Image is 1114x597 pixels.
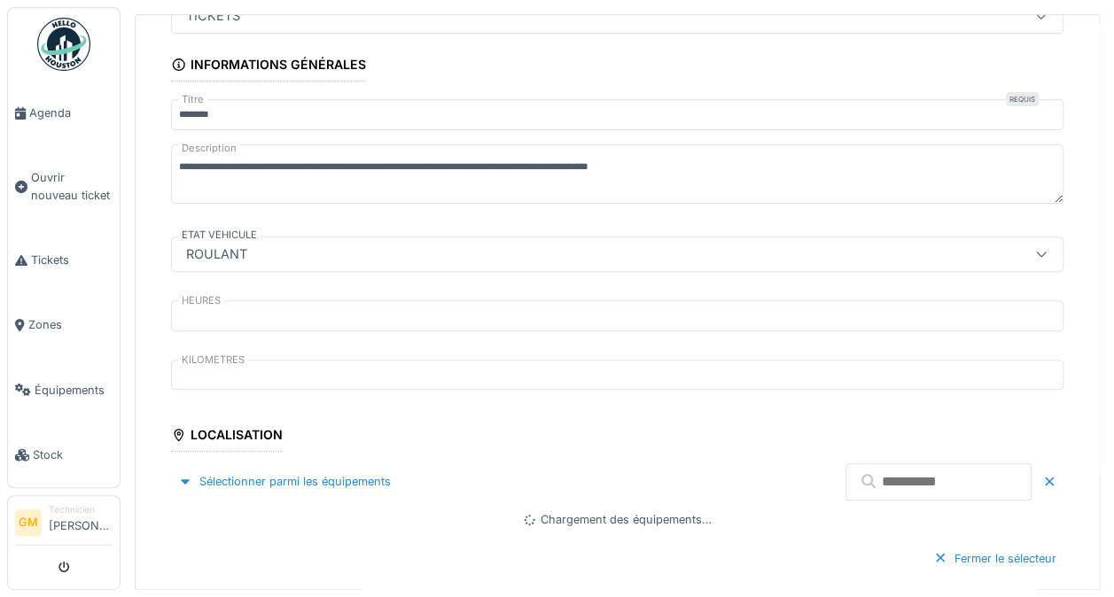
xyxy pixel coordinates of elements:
a: Zones [8,292,120,357]
span: Zones [28,316,113,333]
a: Tickets [8,228,120,292]
span: Tickets [31,252,113,268]
img: Badge_color-CXgf-gQk.svg [37,18,90,71]
div: Requis [1006,92,1039,106]
div: Informations générales [171,51,366,81]
li: [PERSON_NAME] [49,503,113,541]
span: Équipements [35,382,113,399]
a: Ouvrir nouveau ticket [8,145,120,228]
div: Chargement des équipements… [171,511,1063,528]
div: Fermer le sélecteur [926,547,1063,570]
div: ROULANT [179,244,254,264]
label: Description [178,137,240,159]
span: Agenda [29,105,113,121]
div: TICKETS [179,6,247,26]
li: GM [15,509,42,536]
span: Stock [33,446,113,463]
label: Titre [178,92,207,107]
div: Technicien [49,503,113,516]
span: Ouvrir nouveau ticket [31,169,113,203]
label: ETAT VEHICULE [178,228,261,243]
a: Stock [8,423,120,487]
a: Agenda [8,81,120,145]
div: Localisation [171,422,283,452]
label: KILOMETRES [178,353,248,368]
label: HEURES [178,293,224,308]
a: GM Technicien[PERSON_NAME] [15,503,113,546]
a: Équipements [8,358,120,423]
div: Sélectionner parmi les équipements [171,469,398,493]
